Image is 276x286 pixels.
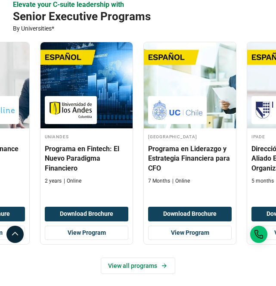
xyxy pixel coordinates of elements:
[251,177,274,185] p: 5 months
[148,226,232,240] a: View Program
[45,177,62,185] p: 2 years
[45,226,128,240] a: View Program
[45,207,128,221] button: Download Brochure
[13,9,263,24] h2: Senior Executive Programs
[13,24,263,33] p: By Universities*
[152,100,202,120] img: Pontificia Universidad Católica de Chile
[148,207,232,221] button: Download Brochure
[40,42,133,128] img: Programa en Fintech: El Nuevo Paradigma Financiero | Online Finance Course
[64,177,81,185] p: Online
[172,177,190,185] p: Online
[45,133,128,140] h4: Uniandes
[101,258,175,274] a: View all programs
[45,144,128,173] h3: Programa en Fintech: El Nuevo Paradigma Financiero
[148,177,170,185] p: 7 Months
[49,100,93,120] img: Uniandes
[148,144,232,173] h3: Programa en Liderazgo y Estrategia Financiera para CFO
[144,42,236,128] img: Programa en Liderazgo y Estrategia Financiera para CFO | Online Finance Course
[148,133,232,140] h4: [GEOGRAPHIC_DATA]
